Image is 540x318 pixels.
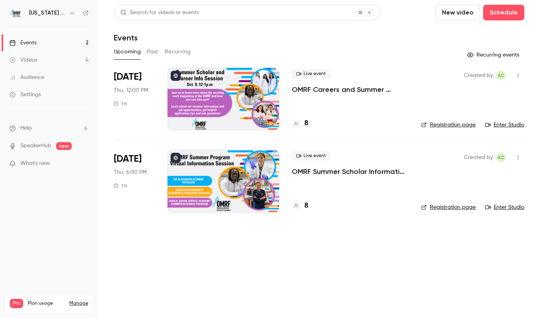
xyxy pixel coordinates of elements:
[69,300,88,307] a: Manage
[483,5,524,20] button: Schedule
[292,151,331,161] span: Live event
[10,7,22,19] img: Oklahoma Medical Research Foundation
[114,86,148,94] span: Thu, 12:00 PM
[485,121,524,129] a: Enter Studio
[304,201,308,211] h4: 8
[9,56,37,64] div: Videos
[28,300,65,307] span: Plan usage
[435,5,480,20] button: New video
[485,203,524,211] a: Enter Studio
[421,203,476,211] a: Registration page
[114,33,138,42] h1: Events
[29,9,66,17] h6: [US_STATE] Medical Research Foundation
[20,159,50,168] span: What's new
[421,121,476,129] a: Registration page
[114,150,155,212] div: Oct 23 Thu, 6:00 PM (America/Chicago)
[496,153,505,162] span: Ashley Cheyney
[9,124,89,132] li: help-dropdown-opener
[20,124,32,132] span: Help
[114,71,142,83] span: [DATE]
[20,142,51,150] a: SpeakerHub
[114,68,155,130] div: Oct 9 Thu, 12:00 PM (America/Chicago)
[9,73,44,81] div: Audience
[304,118,308,129] h4: 8
[114,46,141,58] button: Upcoming
[120,9,199,17] div: Search for videos or events
[114,153,142,165] span: [DATE]
[496,71,505,80] span: Ashley Cheyney
[114,168,147,176] span: Thu, 6:00 PM
[9,91,41,99] div: Settings
[9,39,36,47] div: Events
[292,167,409,176] a: OMRF Summer Scholar Information Session
[498,71,504,80] span: AC
[165,46,191,58] button: Recurring
[292,69,331,79] span: Live event
[114,183,127,189] div: 1 h
[292,85,409,94] a: OMRF Careers and Summer Scholar Info Session
[464,153,493,162] span: Created by
[114,101,127,107] div: 1 h
[464,71,493,80] span: Created by
[464,49,524,61] button: Recurring events
[56,142,72,150] span: new
[292,201,308,211] a: 8
[147,46,158,58] button: Past
[498,153,504,162] span: AC
[292,118,308,129] a: 8
[10,299,23,308] span: Pro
